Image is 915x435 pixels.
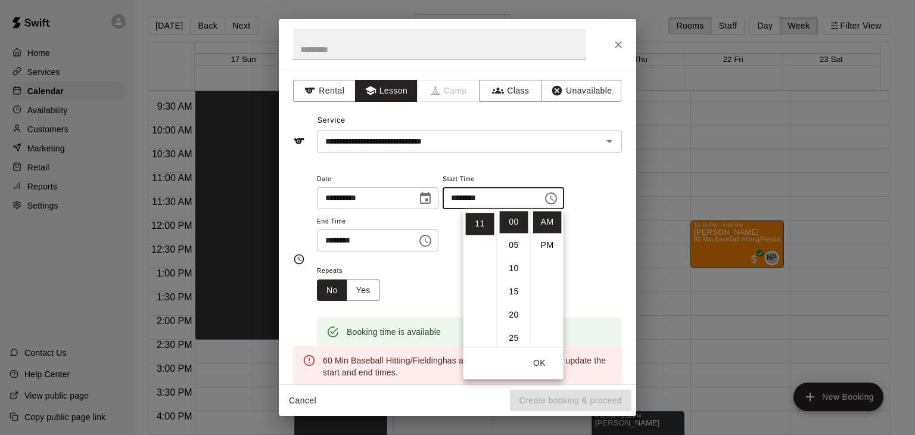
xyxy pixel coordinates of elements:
[500,234,528,256] li: 5 minutes
[480,80,542,102] button: Class
[466,189,494,212] li: 10 hours
[317,279,380,302] div: outlined button group
[463,209,497,347] ul: Select hours
[418,80,480,102] span: Camps can only be created in the Services page
[284,390,322,412] button: Cancel
[293,135,305,147] svg: Service
[497,209,530,347] ul: Select minutes
[500,281,528,303] li: 15 minutes
[318,116,346,125] span: Service
[500,211,528,233] li: 0 minutes
[413,229,437,253] button: Choose time, selected time is 11:30 AM
[530,209,564,347] ul: Select meridiem
[533,234,562,256] li: PM
[521,352,559,374] button: OK
[539,187,563,210] button: Choose time, selected time is 11:00 AM
[413,187,437,210] button: Choose date, selected date is Aug 19, 2025
[443,172,564,188] span: Start Time
[533,211,562,233] li: AM
[293,253,305,265] svg: Timing
[601,133,618,150] button: Open
[317,279,347,302] button: No
[347,321,441,343] div: Booking time is available
[500,327,528,349] li: 25 minutes
[500,257,528,279] li: 10 minutes
[317,263,390,279] span: Repeats
[466,213,494,235] li: 11 hours
[355,80,418,102] button: Lesson
[317,172,438,188] span: Date
[293,80,356,102] button: Rental
[541,80,621,102] button: Unavailable
[323,350,612,383] div: 60 Min Baseball Hitting/Fielding has a duration of 1 hour . Please update the start and end times.
[347,279,380,302] button: Yes
[317,214,438,230] span: End Time
[608,34,629,55] button: Close
[500,304,528,326] li: 20 minutes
